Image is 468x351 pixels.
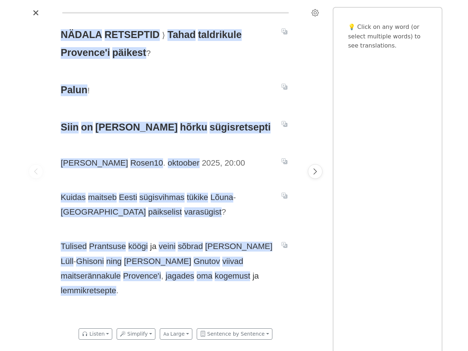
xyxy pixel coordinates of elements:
[159,242,175,252] span: veini
[89,242,126,252] span: Prantsuse
[220,158,222,167] span: ,
[61,29,102,41] span: NÄDALA
[128,242,148,252] span: köögi
[279,82,290,91] button: Translate sentence
[106,257,121,267] span: ning
[148,207,182,217] span: päikselist
[61,84,87,96] span: Palun
[180,122,207,133] span: hõrku
[348,22,427,50] p: 💡 Click on any word (or select multiple words) to see translations.
[210,122,271,133] span: sügisretsepti
[234,158,236,167] span: :
[87,86,90,95] span: !
[197,328,272,340] button: Sentence by Sentence
[163,158,165,167] span: .
[279,191,290,200] button: Translate sentence
[167,29,196,41] span: Tahad
[184,207,222,217] span: varasügist
[279,157,290,166] button: Translate sentence
[117,328,155,340] button: Simplify
[76,257,104,267] span: Ghisoni
[309,7,321,19] button: Settings
[308,164,322,179] button: Next page
[279,27,290,36] button: Translate sentence
[222,207,226,216] span: ?
[202,158,220,168] span: 2025
[61,158,128,168] span: [PERSON_NAME]
[88,193,117,203] span: maitseb
[205,242,272,252] span: [PERSON_NAME]
[146,49,151,58] span: ?
[166,271,194,281] span: jagades
[233,193,236,202] span: -
[116,286,118,295] span: .
[198,29,241,41] span: taldrikule
[61,207,146,217] span: [GEOGRAPHIC_DATA]
[160,328,192,340] button: Large
[79,328,112,340] button: Listen
[95,122,178,133] span: [PERSON_NAME]
[81,122,93,133] span: on
[61,242,87,252] span: Tulised
[29,164,43,179] button: Previous page
[150,242,156,252] span: ja
[197,271,213,281] span: oma
[62,12,289,14] div: Reading progress
[193,257,220,267] span: Gnutov
[215,271,250,281] span: kogemust
[30,7,42,19] button: Close
[119,193,137,203] span: Eesti
[124,257,191,267] span: [PERSON_NAME]
[73,257,76,266] span: -
[279,240,290,249] button: Translate sentence
[236,158,245,168] span: 00
[61,286,116,296] span: lemmikretsepte
[222,257,243,267] span: viivad
[61,122,79,133] span: Siin
[253,271,259,281] span: ja
[224,158,234,168] span: 20
[187,193,208,203] span: tükike
[105,29,160,41] span: RETSEPTID
[139,193,184,203] span: sügisvihmas
[279,120,290,128] button: Translate sentence
[130,158,163,168] span: Rosen10
[112,47,146,59] span: päikest
[168,158,200,168] span: oktoober
[61,257,73,267] span: Lüll
[123,271,161,281] span: Provence'i
[211,193,233,203] span: Lõuna
[161,271,163,280] span: ,
[178,242,203,252] span: sõbrad
[61,271,121,281] span: maitserännakule
[162,31,165,40] span: ⟩
[61,193,86,203] span: Kuidas
[61,47,110,59] span: Provence'i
